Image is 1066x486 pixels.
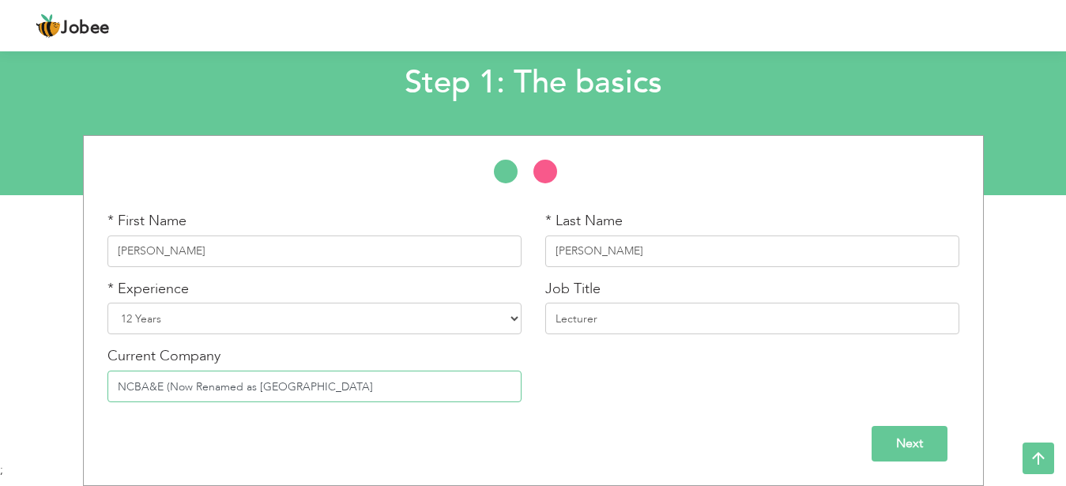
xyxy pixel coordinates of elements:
[145,62,921,104] h2: Step 1: The basics
[36,13,61,39] img: jobee.io
[61,20,110,37] span: Jobee
[872,426,947,462] input: Next
[107,279,189,300] label: * Experience
[107,211,186,232] label: * First Name
[107,346,220,367] label: Current Company
[545,279,601,300] label: Job Title
[545,211,623,232] label: * Last Name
